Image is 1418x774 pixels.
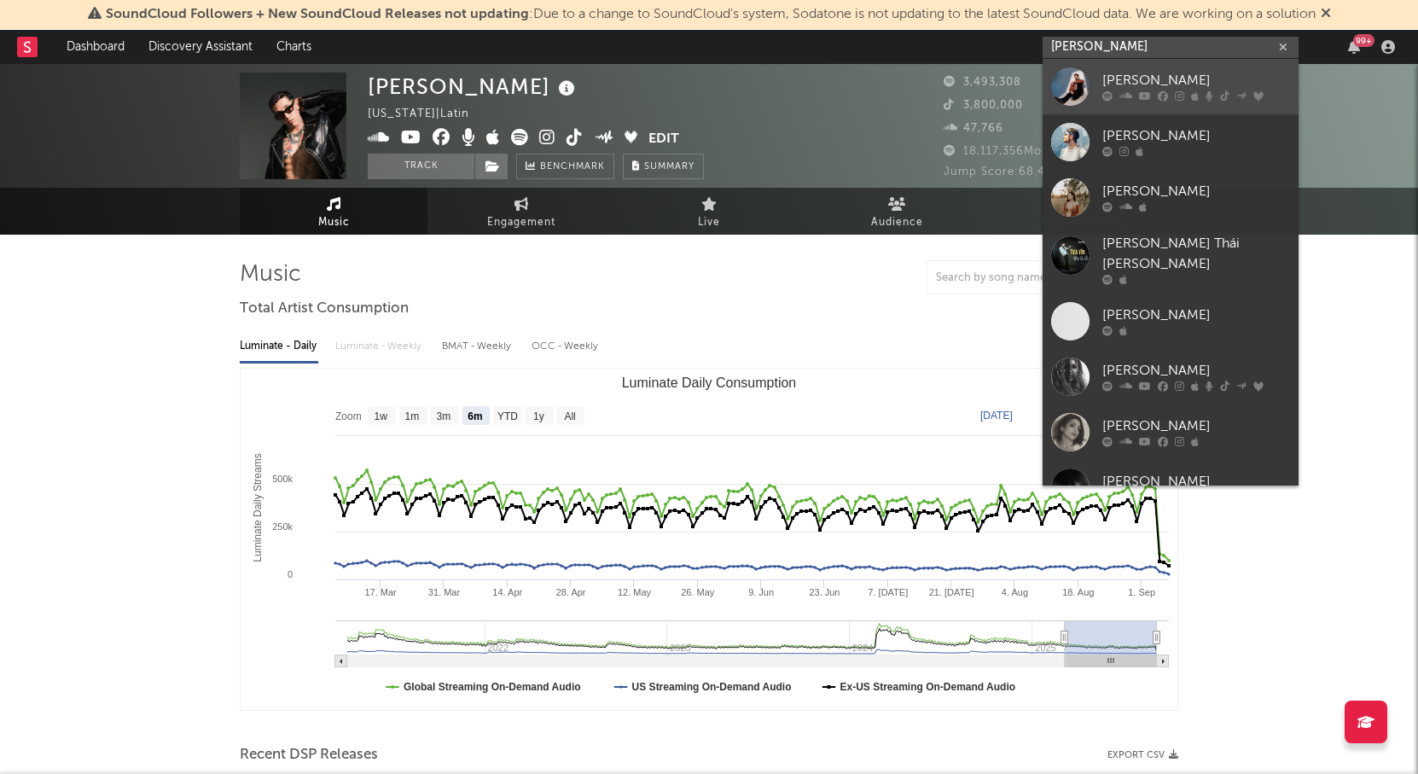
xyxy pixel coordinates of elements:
[1348,40,1360,54] button: 99+
[622,375,797,390] text: Luminate Daily Consumption
[980,410,1013,422] text: [DATE]
[871,212,923,233] span: Audience
[1043,294,1299,349] a: [PERSON_NAME]
[1102,472,1290,492] div: [PERSON_NAME]
[623,154,704,179] button: Summary
[468,410,482,422] text: 6m
[264,30,323,64] a: Charts
[1043,349,1299,404] a: [PERSON_NAME]
[404,681,581,693] text: Global Streaming On-Demand Audio
[335,410,362,422] text: Zoom
[1043,170,1299,225] a: [PERSON_NAME]
[106,8,529,21] span: SoundCloud Followers + New SoundCloud Releases not updating
[1102,234,1290,275] div: [PERSON_NAME] Thái [PERSON_NAME]
[540,157,605,177] span: Benchmark
[368,104,489,125] div: [US_STATE] | Latin
[1353,34,1374,47] div: 99 +
[533,410,544,422] text: 1y
[803,188,991,235] a: Audience
[368,154,474,179] button: Track
[1128,587,1155,597] text: 1. Sep
[648,129,679,150] button: Edit
[427,188,615,235] a: Engagement
[556,587,586,597] text: 28. Apr
[748,587,774,597] text: 9. Jun
[1102,126,1290,147] div: [PERSON_NAME]
[564,410,575,422] text: All
[272,521,293,532] text: 250k
[1043,460,1299,515] a: [PERSON_NAME]
[240,299,409,319] span: Total Artist Consumption
[532,332,600,361] div: OCC - Weekly
[1002,587,1028,597] text: 4. Aug
[240,188,427,235] a: Music
[272,474,293,484] text: 500k
[698,212,720,233] span: Live
[375,410,388,422] text: 1w
[240,332,318,361] div: Luminate - Daily
[868,587,908,597] text: 7. [DATE]
[364,587,397,597] text: 17. Mar
[1102,182,1290,202] div: [PERSON_NAME]
[1043,114,1299,170] a: [PERSON_NAME]
[944,123,1003,134] span: 47,766
[1043,404,1299,460] a: [PERSON_NAME]
[944,146,1128,157] span: 18,117,356 Monthly Listeners
[681,587,715,597] text: 26. May
[809,587,840,597] text: 23. Jun
[516,154,614,179] a: Benchmark
[241,369,1177,710] svg: Luminate Daily Consumption
[944,77,1021,88] span: 3,493,308
[487,212,555,233] span: Engagement
[318,212,350,233] span: Music
[929,587,974,597] text: 21. [DATE]
[991,188,1178,235] a: Playlists/Charts
[632,681,792,693] text: US Streaming On-Demand Audio
[1107,750,1178,760] button: Export CSV
[368,73,579,101] div: [PERSON_NAME]
[1043,59,1299,114] a: [PERSON_NAME]
[1102,361,1290,381] div: [PERSON_NAME]
[615,188,803,235] a: Live
[55,30,137,64] a: Dashboard
[442,332,514,361] div: BMAT - Weekly
[240,745,378,765] span: Recent DSP Releases
[137,30,264,64] a: Discovery Assistant
[497,410,518,422] text: YTD
[405,410,420,422] text: 1m
[1102,306,1290,326] div: [PERSON_NAME]
[944,100,1023,111] span: 3,800,000
[1043,37,1299,58] input: Search for artists
[288,569,293,579] text: 0
[1102,416,1290,437] div: [PERSON_NAME]
[618,587,652,597] text: 12. May
[944,166,1045,177] span: Jump Score: 68.4
[106,8,1316,21] span: : Due to a change to SoundCloud's system, Sodatone is not updating to the latest SoundCloud data....
[840,681,1016,693] text: Ex-US Streaming On-Demand Audio
[644,162,694,172] span: Summary
[428,587,461,597] text: 31. Mar
[927,271,1107,285] input: Search by song name or URL
[492,587,522,597] text: 14. Apr
[1043,225,1299,294] a: [PERSON_NAME] Thái [PERSON_NAME]
[252,453,264,562] text: Luminate Daily Streams
[1062,587,1094,597] text: 18. Aug
[437,410,451,422] text: 3m
[1102,71,1290,91] div: [PERSON_NAME]
[1321,8,1331,21] span: Dismiss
